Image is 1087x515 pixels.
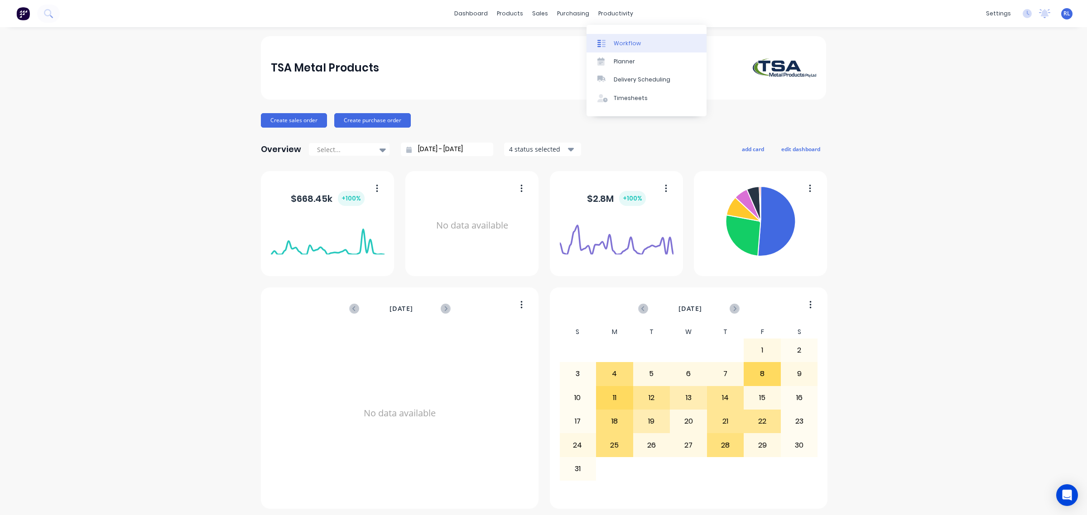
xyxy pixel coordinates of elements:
button: Create sales order [261,113,327,128]
div: S [559,325,596,339]
div: 28 [707,434,744,456]
div: settings [981,7,1015,20]
div: 29 [744,434,780,456]
div: 4 status selected [509,144,566,154]
a: Workflow [587,34,707,52]
div: S [781,325,818,339]
div: 4 [596,362,633,385]
a: Planner [587,52,707,71]
div: Timesheets [614,94,648,102]
div: 5 [634,362,670,385]
img: TSA Metal Products [753,58,816,77]
div: 31 [560,458,596,480]
div: 26 [634,434,670,456]
div: 30 [781,434,818,456]
div: purchasing [553,7,594,20]
div: 14 [707,386,744,409]
div: W [670,325,707,339]
img: Factory [16,7,30,20]
button: add card [736,143,770,155]
div: 12 [634,386,670,409]
div: 8 [744,362,780,385]
span: [DATE] [390,304,413,314]
div: 22 [744,410,780,433]
div: 20 [670,410,707,433]
span: RL [1063,10,1070,18]
div: 1 [744,339,780,362]
div: 15 [744,386,780,409]
div: TSA Metal Products [271,59,379,77]
div: 17 [560,410,596,433]
button: 4 status selected [504,143,581,156]
div: No data available [271,325,529,501]
a: Timesheets [587,89,707,107]
div: $ 668.45k [291,191,365,206]
div: + 100 % [619,191,646,206]
div: 24 [560,434,596,456]
button: Create purchase order [334,113,411,128]
div: 16 [781,386,818,409]
div: T [633,325,670,339]
div: 13 [670,386,707,409]
div: F [744,325,781,339]
div: products [492,7,528,20]
div: 6 [670,362,707,385]
div: + 100 % [338,191,365,206]
div: 3 [560,362,596,385]
div: 19 [634,410,670,433]
a: Delivery Scheduling [587,71,707,89]
a: dashboard [450,7,492,20]
div: Overview [261,140,301,158]
div: productivity [594,7,638,20]
div: 9 [781,362,818,385]
div: T [707,325,744,339]
div: 18 [596,410,633,433]
button: edit dashboard [775,143,826,155]
div: Planner [614,57,635,66]
div: 10 [560,386,596,409]
div: 23 [781,410,818,433]
div: 7 [707,362,744,385]
div: $ 2.8M [587,191,646,206]
div: sales [528,7,553,20]
div: 27 [670,434,707,456]
div: 21 [707,410,744,433]
div: 11 [596,386,633,409]
div: M [596,325,633,339]
div: Delivery Scheduling [614,76,670,84]
div: No data available [415,183,529,268]
div: Open Intercom Messenger [1056,484,1078,506]
div: 25 [596,434,633,456]
div: 2 [781,339,818,362]
div: Workflow [614,39,641,48]
span: [DATE] [678,304,702,314]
